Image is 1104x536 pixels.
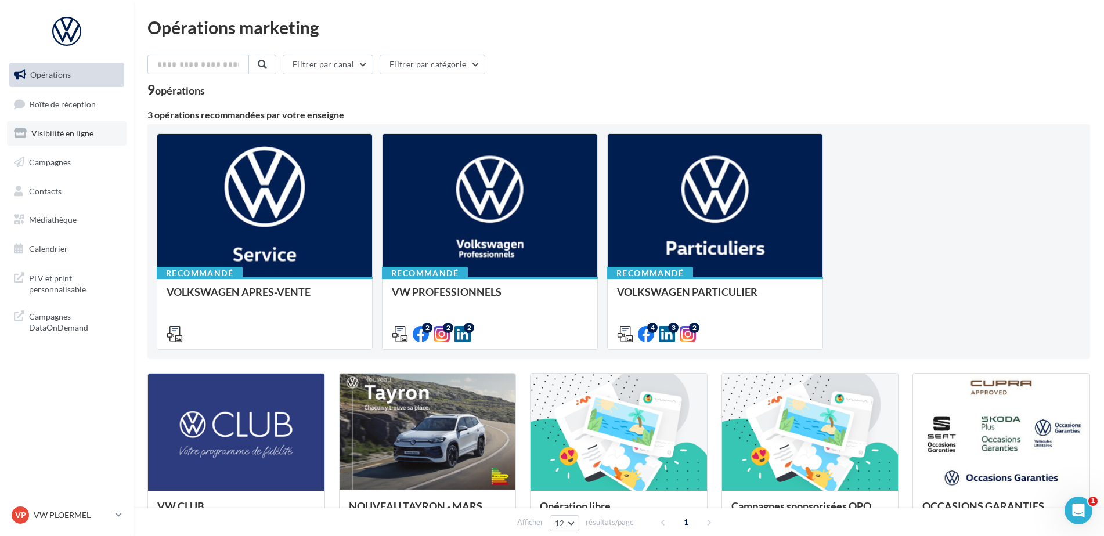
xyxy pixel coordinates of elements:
span: VOLKSWAGEN APRES-VENTE [167,285,311,298]
div: 2 [464,323,474,333]
div: opérations [155,85,205,96]
span: 12 [555,519,565,528]
div: 9 [147,84,205,96]
span: Opérations [30,70,71,79]
span: Calendrier [29,244,68,253]
div: 2 [689,323,699,333]
span: PLV et print personnalisable [29,270,120,295]
div: Recommandé [157,267,243,280]
span: VOLKSWAGEN PARTICULIER [617,285,757,298]
span: VP [15,509,26,521]
a: Campagnes DataOnDemand [7,304,127,338]
span: VW CLUB [157,499,204,512]
span: Afficher [517,517,543,528]
div: 3 opérations recommandées par votre enseigne [147,110,1090,119]
a: Contacts [7,179,127,204]
a: Visibilité en ligne [7,121,127,146]
div: 2 [422,323,432,333]
span: résultats/page [586,517,634,528]
div: Opérations marketing [147,19,1090,36]
div: 3 [668,323,679,333]
span: Campagnes DataOnDemand [29,309,120,334]
a: Médiathèque [7,208,127,232]
a: Campagnes [7,150,127,175]
p: VW PLOERMEL [34,509,111,521]
div: Recommandé [607,267,693,280]
span: 1 [1088,497,1098,506]
span: OCCASIONS GARANTIES [922,499,1044,512]
a: Opérations [7,63,127,87]
button: Filtrer par catégorie [380,55,485,74]
iframe: Intercom live chat [1065,497,1092,524]
span: Médiathèque [29,215,77,224]
div: 4 [647,323,658,333]
div: 2 [443,323,453,333]
a: PLV et print personnalisable [7,266,127,300]
span: VW PROFESSIONNELS [392,285,502,298]
a: Boîte de réception [7,92,127,117]
span: Opération libre [540,499,611,512]
button: Filtrer par canal [283,55,373,74]
span: Campagnes [29,157,71,167]
span: Campagnes sponsorisées OPO [731,499,871,512]
div: Recommandé [382,267,468,280]
span: 1 [677,513,695,531]
span: Contacts [29,186,62,195]
span: Visibilité en ligne [31,128,93,138]
span: Boîte de réception [30,99,96,108]
button: 12 [550,515,579,531]
a: Calendrier [7,237,127,261]
a: VP VW PLOERMEL [9,504,124,526]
